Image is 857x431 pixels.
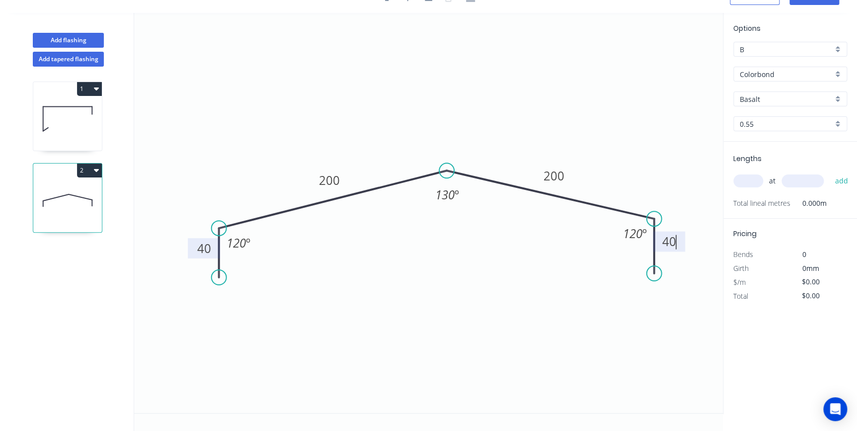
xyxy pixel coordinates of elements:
tspan: 200 [318,172,339,188]
span: $/m [733,277,746,287]
tspan: 200 [543,167,564,183]
tspan: 130 [435,186,454,203]
input: Material [740,69,833,80]
span: Total lineal metres [733,196,790,210]
input: Colour [740,94,833,104]
span: Lengths [733,154,762,164]
svg: 0 [134,13,723,413]
span: 0.000m [790,196,827,210]
button: Add flashing [33,33,104,48]
span: Pricing [733,229,757,239]
button: add [830,172,853,189]
div: Open Intercom Messenger [823,397,847,421]
input: Price level [740,44,833,55]
span: 0 [802,250,806,259]
tspan: º [642,225,646,242]
button: 1 [77,82,102,96]
tspan: 120 [227,235,246,251]
button: Add tapered flashing [33,52,104,67]
span: Girth [733,263,749,273]
tspan: 40 [197,240,211,256]
tspan: 40 [662,233,676,250]
span: 0mm [802,263,819,273]
input: Thickness [740,119,833,129]
tspan: º [454,186,459,203]
tspan: 120 [623,225,642,242]
span: at [769,174,776,188]
span: Total [733,291,748,301]
button: 2 [77,164,102,177]
tspan: º [246,235,250,251]
span: Options [733,23,761,33]
span: Bends [733,250,753,259]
